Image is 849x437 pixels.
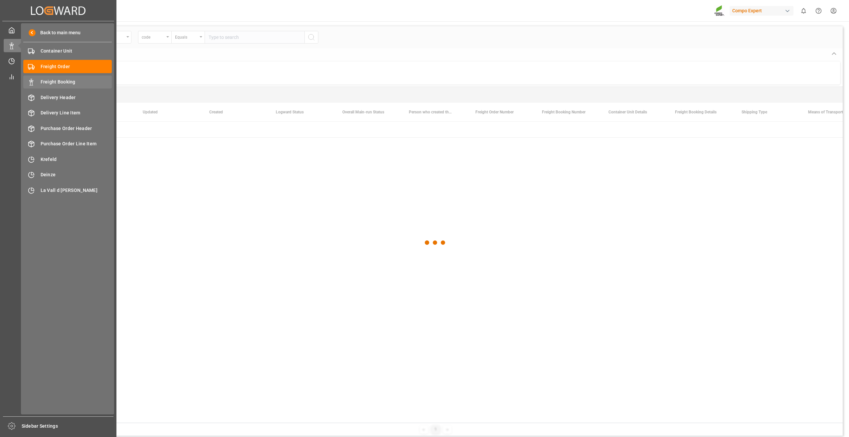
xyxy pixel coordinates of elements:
[23,168,112,181] a: Deinze
[41,140,112,147] span: Purchase Order Line Item
[23,122,112,135] a: Purchase Order Header
[41,125,112,132] span: Purchase Order Header
[41,187,112,194] span: La Vall d [PERSON_NAME]
[41,109,112,116] span: Delivery Line Item
[23,75,112,88] a: Freight Booking
[23,106,112,119] a: Delivery Line Item
[41,63,112,70] span: Freight Order
[23,153,112,166] a: Krefeld
[4,24,113,37] a: My Cockpit
[22,423,114,430] span: Sidebar Settings
[23,45,112,58] a: Container Unit
[23,91,112,104] a: Delivery Header
[41,94,112,101] span: Delivery Header
[730,6,793,16] div: Compo Expert
[23,60,112,73] a: Freight Order
[811,3,826,18] button: Help Center
[23,184,112,197] a: La Vall d [PERSON_NAME]
[714,5,725,17] img: Screenshot%202023-09-29%20at%2010.02.21.png_1712312052.png
[730,4,796,17] button: Compo Expert
[41,171,112,178] span: Deinze
[4,55,113,68] a: Timeslot Management
[41,156,112,163] span: Krefeld
[23,137,112,150] a: Purchase Order Line Item
[36,29,81,36] span: Back to main menu
[796,3,811,18] button: show 0 new notifications
[41,78,112,85] span: Freight Booking
[41,48,112,55] span: Container Unit
[4,70,113,83] a: My Reports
